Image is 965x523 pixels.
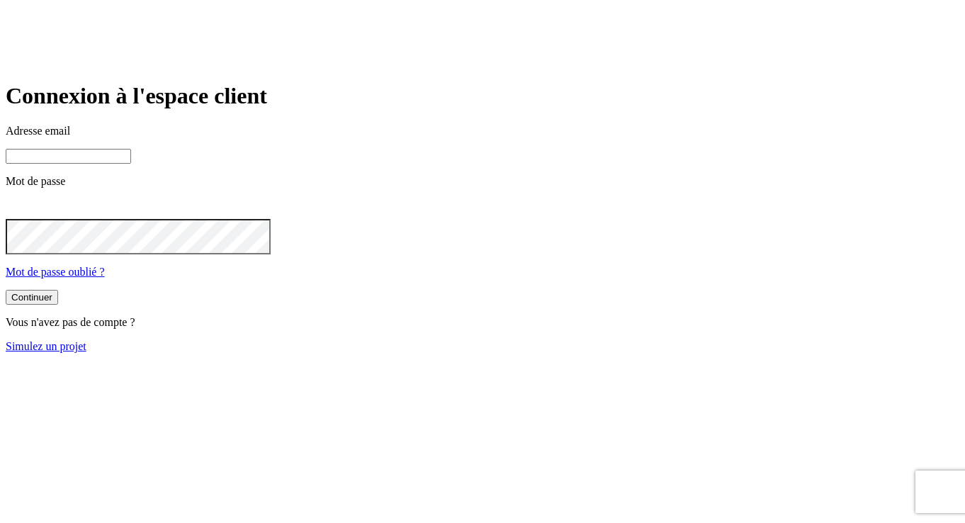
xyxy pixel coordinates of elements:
[6,83,959,109] h1: Connexion à l'espace client
[6,316,959,329] p: Vous n'avez pas de compte ?
[6,125,959,137] p: Adresse email
[11,292,52,303] div: Continuer
[6,290,58,305] button: Continuer
[6,340,86,352] a: Simulez un projet
[6,266,105,278] a: Mot de passe oublié ?
[6,175,959,188] p: Mot de passe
